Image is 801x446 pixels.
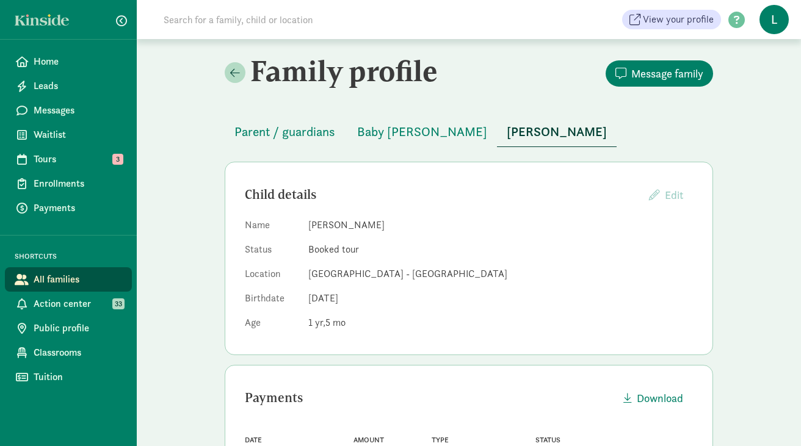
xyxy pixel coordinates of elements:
[245,185,639,204] div: Child details
[245,388,614,408] div: Payments
[5,98,132,123] a: Messages
[112,298,125,309] span: 33
[497,117,617,147] button: [PERSON_NAME]
[5,196,132,220] a: Payments
[34,345,122,360] span: Classrooms
[308,316,325,329] span: 1
[606,60,713,87] button: Message family
[156,7,499,32] input: Search for a family, child or location
[5,292,132,316] a: Action center 33
[34,272,122,287] span: All families
[497,125,617,139] a: [PERSON_NAME]
[34,321,122,336] span: Public profile
[245,315,299,335] dt: Age
[225,117,345,146] button: Parent / guardians
[308,292,338,304] span: [DATE]
[245,291,299,311] dt: Birthdate
[34,297,122,311] span: Action center
[245,242,299,262] dt: Status
[5,123,132,147] a: Waitlist
[357,122,487,142] span: Baby [PERSON_NAME]
[643,12,714,27] span: View your profile
[535,436,560,444] span: Status
[225,54,466,88] h2: Family profile
[112,154,123,165] span: 3
[347,117,497,146] button: Baby [PERSON_NAME]
[34,79,122,93] span: Leads
[34,176,122,191] span: Enrollments
[308,242,693,257] dd: Booked tour
[631,65,703,82] span: Message family
[665,188,683,202] span: Edit
[34,54,122,69] span: Home
[34,201,122,215] span: Payments
[639,182,693,208] button: Edit
[622,10,721,29] a: View your profile
[34,152,122,167] span: Tours
[5,171,132,196] a: Enrollments
[347,125,497,139] a: Baby [PERSON_NAME]
[432,436,449,444] span: Type
[308,267,693,281] dd: [GEOGRAPHIC_DATA] - [GEOGRAPHIC_DATA]
[5,316,132,340] a: Public profile
[614,385,693,411] button: Download
[5,49,132,74] a: Home
[325,316,346,329] span: 5
[34,103,122,118] span: Messages
[353,436,384,444] span: Amount
[5,147,132,171] a: Tours 3
[34,370,122,384] span: Tuition
[5,365,132,389] a: Tuition
[759,5,789,34] span: L
[5,267,132,292] a: All families
[245,436,262,444] span: Date
[34,128,122,142] span: Waitlist
[507,122,607,142] span: [PERSON_NAME]
[637,390,683,406] span: Download
[245,218,299,237] dt: Name
[245,267,299,286] dt: Location
[5,340,132,365] a: Classrooms
[740,387,801,446] iframe: Chat Widget
[234,122,335,142] span: Parent / guardians
[225,125,345,139] a: Parent / guardians
[5,74,132,98] a: Leads
[308,218,693,232] dd: [PERSON_NAME]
